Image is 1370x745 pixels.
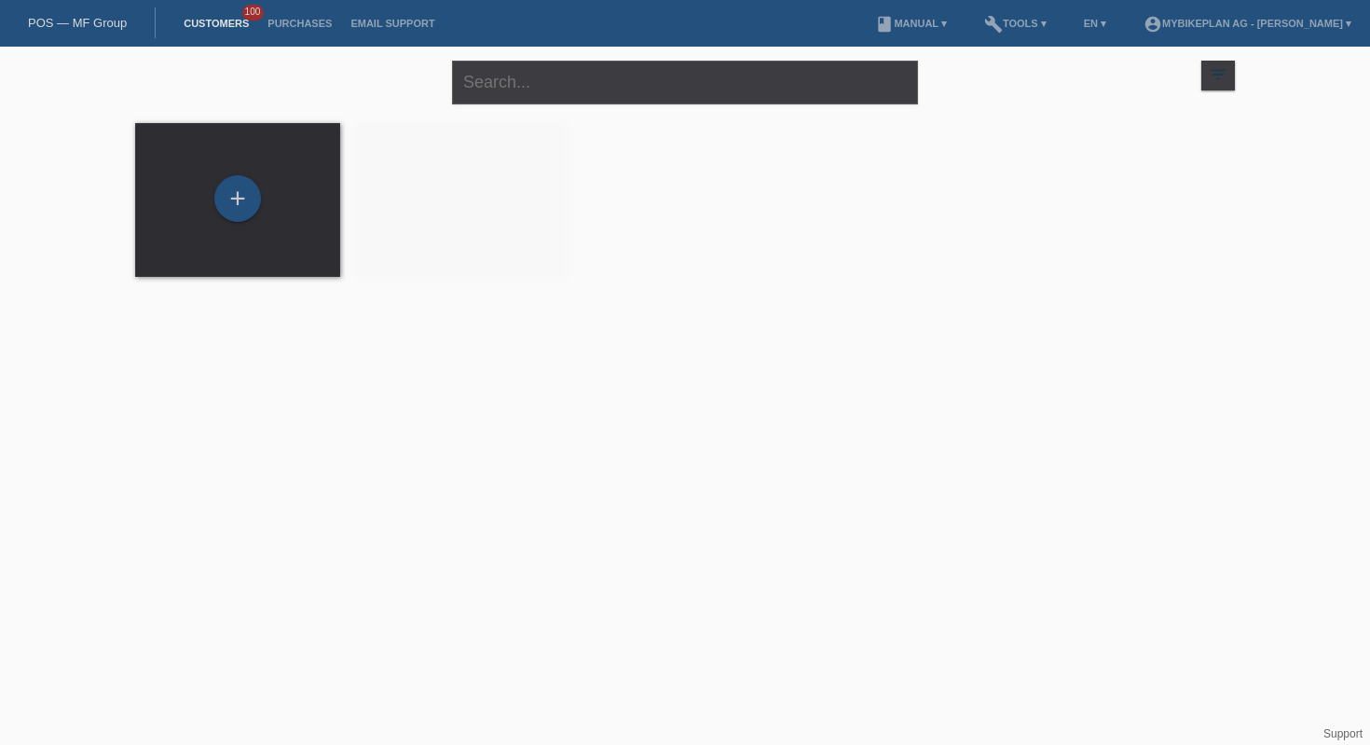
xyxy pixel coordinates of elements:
a: Support [1323,727,1363,740]
a: buildTools ▾ [975,18,1056,29]
span: 100 [242,5,265,21]
a: Email Support [341,18,444,29]
i: book [875,15,894,34]
i: filter_list [1208,64,1228,85]
a: EN ▾ [1075,18,1116,29]
div: [PERSON_NAME] (36) [374,209,549,239]
a: account_circleMybikeplan AG - [PERSON_NAME] ▾ [1134,18,1361,29]
a: Purchases [258,18,341,29]
a: bookManual ▾ [866,18,956,29]
a: POS — MF Group [28,16,127,30]
input: Search... [452,61,918,104]
a: Customers [174,18,258,29]
i: account_circle [1144,15,1162,34]
div: Add customer [215,183,260,214]
i: build [984,15,1003,34]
